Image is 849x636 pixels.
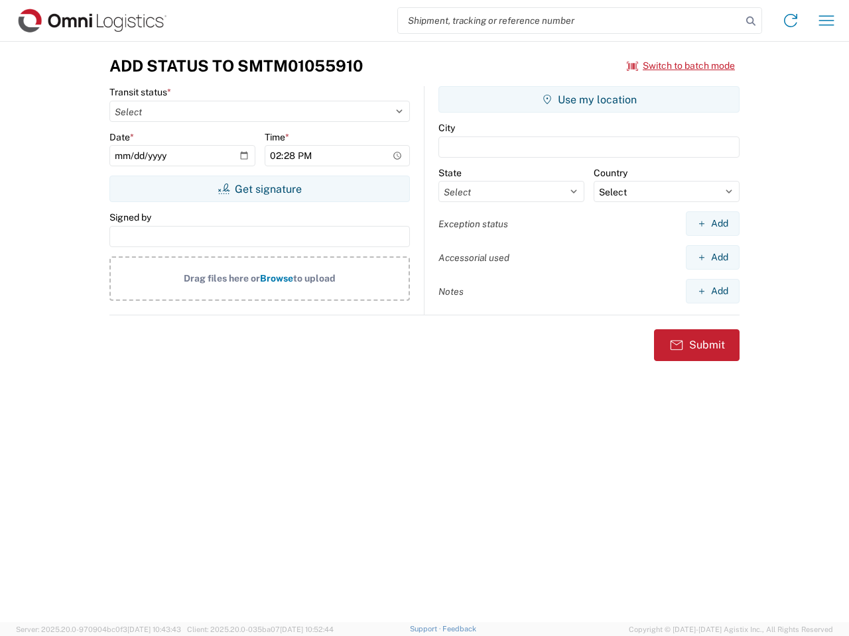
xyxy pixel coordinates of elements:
a: Feedback [442,625,476,633]
a: Support [410,625,443,633]
button: Get signature [109,176,410,202]
label: Transit status [109,86,171,98]
span: Server: 2025.20.0-970904bc0f3 [16,625,181,633]
span: Copyright © [DATE]-[DATE] Agistix Inc., All Rights Reserved [629,623,833,635]
label: Notes [438,286,464,297]
label: Date [109,131,134,143]
label: Time [265,131,289,143]
span: [DATE] 10:43:43 [127,625,181,633]
label: Country [594,167,627,179]
label: City [438,122,455,134]
span: Drag files here or [184,273,260,284]
button: Add [686,245,740,270]
button: Use my location [438,86,740,113]
span: Client: 2025.20.0-035ba07 [187,625,334,633]
span: to upload [293,273,336,284]
h3: Add Status to SMTM01055910 [109,56,363,76]
button: Switch to batch mode [627,55,735,77]
input: Shipment, tracking or reference number [398,8,742,33]
label: Accessorial used [438,252,509,264]
button: Add [686,211,740,236]
label: State [438,167,462,179]
button: Submit [654,329,740,361]
button: Add [686,279,740,303]
label: Signed by [109,211,151,223]
span: Browse [260,273,293,284]
label: Exception status [438,218,508,230]
span: [DATE] 10:52:44 [280,625,334,633]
